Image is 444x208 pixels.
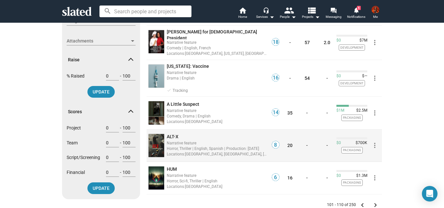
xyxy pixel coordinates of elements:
span: UPDATE [93,86,110,98]
div: Narrative feature [167,39,267,45]
img: undefined [149,166,164,190]
span: HUM [167,166,177,172]
a: - [326,175,328,180]
span: Packaging [341,179,363,186]
a: A Little SuspectNarrative featureComedy, Drama | EnglishLocations:[GEOGRAPHIC_DATA] [167,101,267,125]
a: 18 [272,42,280,47]
span: Locations: [167,184,185,189]
mat-icon: view_list [307,6,316,15]
img: undefined [149,30,164,53]
span: Notifications [347,13,365,21]
span: Me [373,13,378,21]
a: 8 [272,144,280,150]
mat-icon: headset_mic [263,7,269,13]
div: Scores [62,123,140,198]
img: undefined [149,101,164,124]
a: 57 [305,40,310,45]
button: UPDATE [87,86,115,98]
a: - [289,76,291,81]
div: Narrative feature [167,107,267,114]
span: Messaging [326,13,342,21]
a: 1Notifications [345,6,368,21]
div: Horror, Sci-fi, Thriller | English [167,178,267,184]
mat-icon: people [284,6,294,15]
mat-icon: more_vert [371,141,379,149]
button: UPDATE [87,182,115,194]
div: Horror, Thriller | English, Spanish | Production: [DATE] [167,145,267,152]
span: Projects [302,13,320,21]
div: - [106,123,136,138]
mat-icon: forum [330,7,336,14]
mat-expansion-panel-header: Raise [62,49,140,70]
a: 20 [287,143,293,148]
span: Tracking [173,88,188,93]
span: Locations: [167,51,185,56]
mat-icon: arrow_drop_down [313,13,321,21]
a: - [326,76,328,81]
span: $700K [353,141,367,146]
mat-icon: arrow_drop_down [268,13,276,21]
span: Development [339,80,365,86]
span: $— [359,74,367,79]
span: Raise [68,57,129,63]
a: - [306,143,308,148]
span: $0 [336,38,341,43]
a: undefined [147,133,165,158]
a: undefined [147,63,165,89]
a: - [306,110,308,116]
span: $1.3M [354,173,367,178]
div: [GEOGRAPHIC_DATA], [GEOGRAPHIC_DATA], [GEOGRAPHIC_DATA] [167,151,267,157]
div: - [106,138,136,153]
button: Projects [299,6,322,21]
a: Home [231,6,254,21]
a: 16 [287,175,293,180]
div: Comedy, Drama | English [167,113,267,119]
span: $0 [336,74,341,79]
mat-icon: more_vert [371,39,379,46]
span: ALT-X [167,134,178,139]
mat-icon: notifications [353,7,359,13]
span: A Little Suspect [167,102,199,107]
a: 35 [287,110,293,116]
span: 14 [272,109,279,116]
a: ALT-XNarrative featureHorror, Thriller | English, Spanish | Production: [DATE]Locations:[GEOGRAPH... [167,134,267,157]
a: 6 [272,177,280,182]
mat-icon: done [167,87,171,92]
a: - [326,143,328,148]
a: 16 [272,77,280,82]
div: [GEOGRAPHIC_DATA] [167,183,267,190]
a: HUMNarrative featureHorror, Sci-fi, Thriller | EnglishLocations:[GEOGRAPHIC_DATA] [167,166,267,190]
span: Development [339,44,365,51]
a: [PERSON_NAME] for [DEMOGRAPHIC_DATA] PresidentNarrative featureComedy | English, FrenchLocations:... [167,29,267,56]
mat-icon: more_vert [371,109,379,117]
a: Messaging [322,6,345,21]
a: - [326,110,328,116]
div: Services [256,13,274,21]
mat-icon: arrow_drop_down [290,13,297,21]
span: [US_STATE]: Vaccine [167,64,209,69]
div: % Raised [67,71,136,86]
span: UPDATE [93,182,110,194]
span: 18 [272,39,279,45]
span: [PERSON_NAME] for [DEMOGRAPHIC_DATA] President [167,29,257,41]
span: $0 [336,173,341,178]
div: Drama | English [167,75,267,81]
div: Narrative feature [167,140,267,146]
span: Scores [68,109,129,115]
div: - [106,168,136,182]
img: Kate Winter [372,6,379,14]
div: Open Intercom Messenger [422,186,437,202]
a: - [289,40,291,45]
span: Home [238,13,247,21]
span: Packaging [341,115,363,121]
a: undefined [147,29,165,55]
a: 2.0 [324,40,330,45]
span: 101 - 110 of 250 [327,202,356,208]
span: 1 [357,6,361,10]
div: [GEOGRAPHIC_DATA] [167,118,267,125]
button: People [277,6,299,21]
span: $0 [336,141,341,146]
span: $1M [336,108,344,113]
a: [US_STATE]: VaccineNarrative featureDrama | EnglishTracking [167,63,267,93]
div: Financial [67,168,136,182]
